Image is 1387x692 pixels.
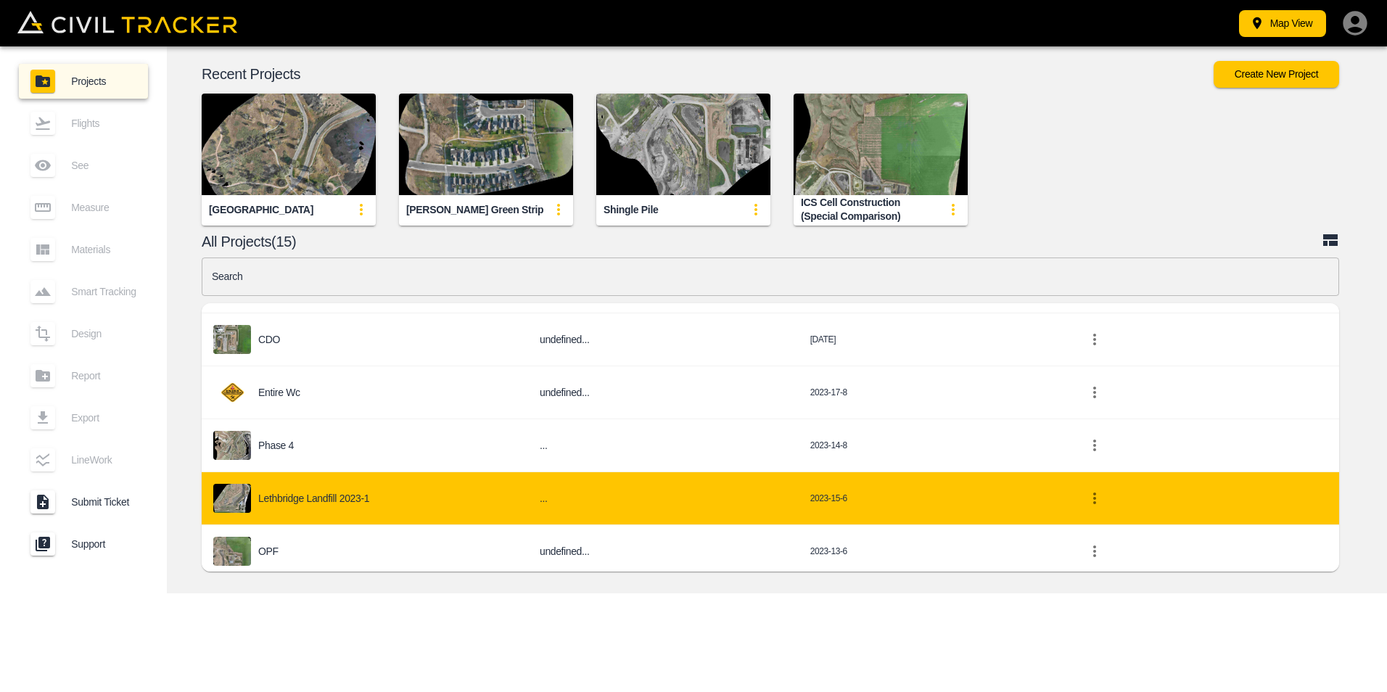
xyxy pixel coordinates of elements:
p: OPF [258,545,279,557]
div: [GEOGRAPHIC_DATA] [209,203,313,217]
p: Entire wc [258,387,300,398]
h6: ... [540,490,787,508]
img: project-image [213,537,251,566]
img: ICS Cell Construction (Special Comparison) [794,94,968,195]
span: Submit Ticket [71,496,136,508]
h6: undefined... [540,543,787,561]
button: Create New Project [1214,61,1339,88]
div: [PERSON_NAME] Green Strip [406,203,543,217]
a: Projects [19,64,148,99]
img: project-image [213,325,251,354]
img: Marie Van Harlem Green Strip [399,94,573,195]
img: project-image [213,378,251,407]
td: 2023-15-6 [799,472,1069,525]
div: ICS Cell Construction (Special Comparison) [801,196,939,223]
p: Recent Projects [202,68,1214,80]
h6: undefined... [540,331,787,349]
img: Indian Battle Park [202,94,376,195]
span: Projects [71,75,136,87]
img: project-image [213,431,251,460]
a: Support [19,527,148,561]
button: update-card-details [939,195,968,224]
img: Shingle Pile [596,94,770,195]
button: update-card-details [544,195,573,224]
td: 2023-17-8 [799,366,1069,419]
td: 2023-13-6 [799,525,1069,578]
div: Shingle Pile [604,203,658,217]
td: 2023-14-8 [799,419,1069,472]
p: Lethbridge Landfill 2023-1 [258,493,369,504]
p: CDO [258,334,280,345]
p: Phase 4 [258,440,294,451]
td: [DATE] [799,313,1069,366]
h6: undefined... [540,384,787,402]
button: Map View [1239,10,1326,37]
img: Civil Tracker [17,11,237,33]
img: project-image [213,484,251,513]
span: Support [71,538,136,550]
p: All Projects(15) [202,236,1322,247]
button: update-card-details [347,195,376,224]
h6: ... [540,437,787,455]
button: update-card-details [741,195,770,224]
a: Submit Ticket [19,485,148,519]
